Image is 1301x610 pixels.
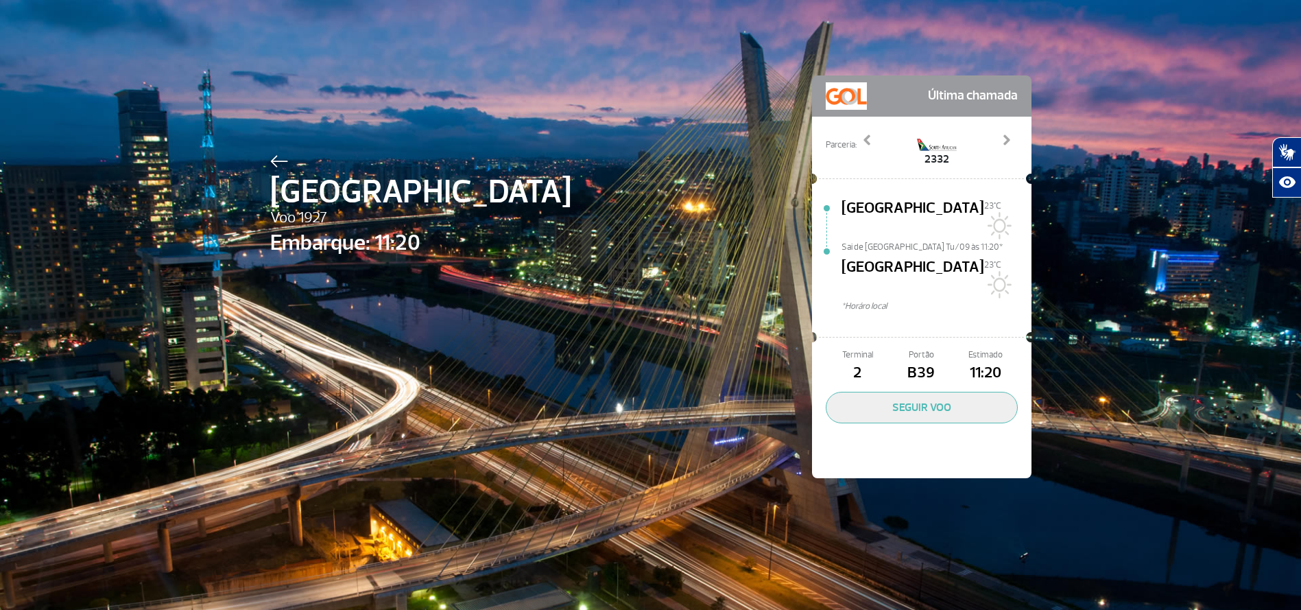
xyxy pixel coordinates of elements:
[984,200,1001,211] span: 23°C
[890,362,953,385] span: B39
[826,139,857,152] span: Parceria:
[1272,137,1301,198] div: Plugin de acessibilidade da Hand Talk.
[916,151,957,167] span: 2332
[826,349,890,362] span: Terminal
[953,349,1017,362] span: Estimado
[826,362,890,385] span: 2
[1272,137,1301,167] button: Abrir tradutor de língua de sinais.
[270,207,571,230] span: Voo 1927
[1272,167,1301,198] button: Abrir recursos assistivos.
[890,349,953,362] span: Portão
[842,241,1031,250] span: Sai de [GEOGRAPHIC_DATA] Tu/09 às 11:20*
[270,226,571,259] span: Embarque: 11:20
[842,300,1031,313] span: *Horáro local
[826,392,1018,423] button: SEGUIR VOO
[928,82,1018,110] span: Última chamada
[984,271,1012,298] img: Sol
[842,256,984,300] span: [GEOGRAPHIC_DATA]
[984,259,1001,270] span: 23°C
[984,212,1012,239] img: Sol
[953,362,1017,385] span: 11:20
[842,197,984,241] span: [GEOGRAPHIC_DATA]
[270,167,571,217] span: [GEOGRAPHIC_DATA]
